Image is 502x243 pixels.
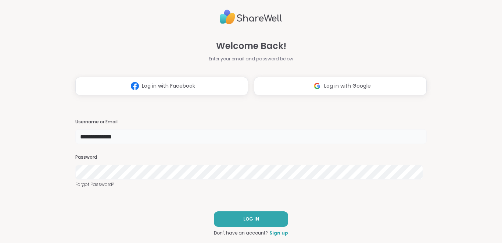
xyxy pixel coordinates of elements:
button: Log in with Google [254,77,427,95]
img: ShareWell Logomark [310,79,324,93]
span: Don't have an account? [214,230,268,236]
h3: Username or Email [75,119,427,125]
span: LOG IN [243,216,259,222]
button: LOG IN [214,211,288,227]
a: Forgot Password? [75,181,427,188]
img: ShareWell Logomark [128,79,142,93]
a: Sign up [269,230,288,236]
button: Log in with Facebook [75,77,248,95]
span: Welcome Back! [216,39,286,53]
span: Enter your email and password below [209,56,293,62]
h3: Password [75,154,427,161]
img: ShareWell Logo [220,7,282,28]
span: Log in with Facebook [142,82,195,90]
span: Log in with Google [324,82,371,90]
